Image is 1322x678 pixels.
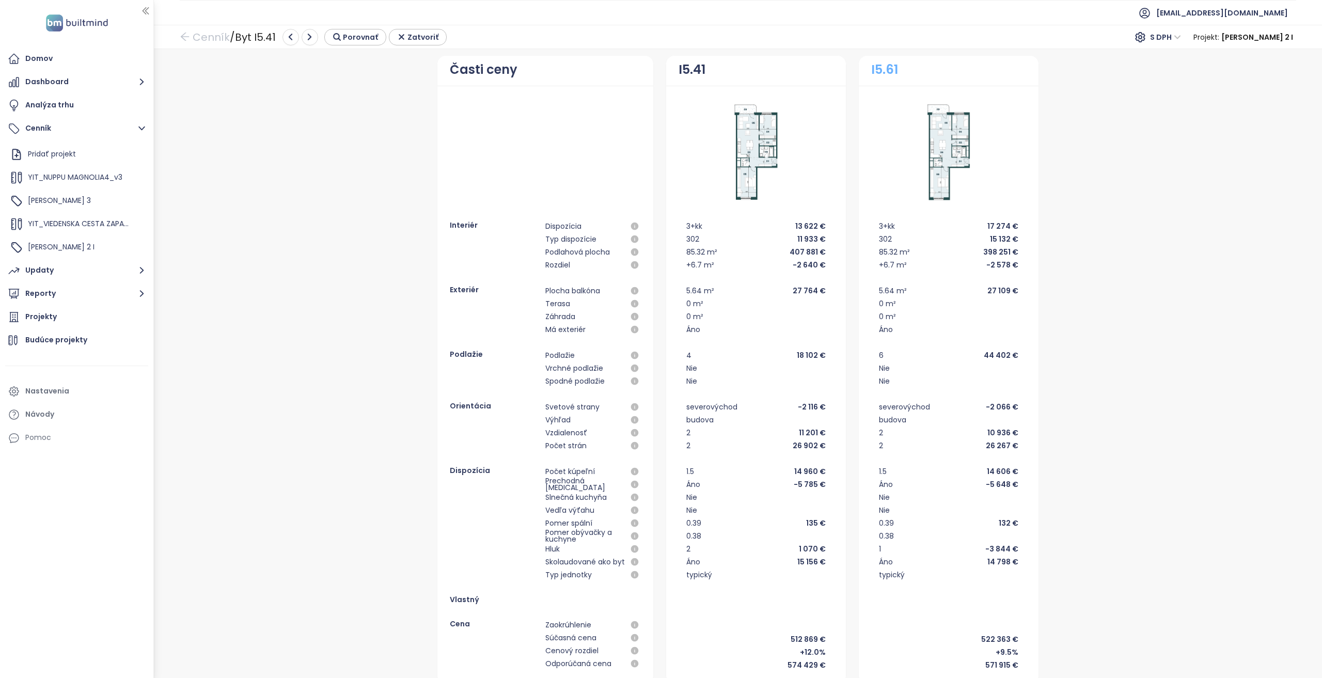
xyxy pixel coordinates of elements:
[987,466,1018,477] div: 14 606 €
[794,479,826,490] div: -5 785 €
[806,517,826,529] div: 135 €
[450,284,545,336] div: Exteriér
[180,31,190,42] span: arrow-left
[686,375,697,387] div: Nie
[545,365,603,372] div: Vrchné podlažie
[545,223,581,230] div: Dispozícia
[180,28,447,46] div: / Byt I5.41
[545,378,605,385] div: Spodné podlažie
[879,427,883,438] div: 2
[879,401,930,413] div: severovýchod
[545,326,586,333] div: Má exteriér
[879,569,905,580] div: typický
[545,443,587,449] div: Počet strán
[879,543,881,555] div: 1
[879,466,887,477] div: 1.5
[545,494,607,501] div: Slnečná kuchyňa
[28,242,95,252] span: [PERSON_NAME] 2 I
[8,191,146,211] div: [PERSON_NAME] 3
[8,214,146,234] div: YIT_VIEDENSKA CESTA ZAPAD_draft01
[686,324,700,335] div: Áno
[545,236,596,243] div: Typ dispozície
[722,101,789,204] img: Floor plan
[799,427,826,438] div: 11 201 €
[450,618,545,670] div: Cena
[879,362,890,374] div: Nie
[879,350,884,361] div: 6
[986,479,1018,490] div: -5 648 €
[686,285,714,296] div: 5.64 m²
[8,167,146,188] div: YIT_NUPPU MAGNOLIA4_v3
[879,324,893,335] div: Áno
[389,29,447,45] button: Zatvoriť
[545,288,600,294] div: Plocha balkóna
[5,72,148,92] button: Dashboard
[5,95,148,116] a: Analýza trhu
[545,520,592,527] div: Pomer spální
[407,31,438,43] span: Zatvoriť
[25,310,57,323] div: Projekty
[25,408,54,421] div: Návody
[879,375,890,387] div: Nie
[986,440,1018,451] div: 26 267 €
[8,237,146,258] div: [PERSON_NAME] 2 I
[916,101,982,204] img: Floor plan
[879,233,892,245] div: 302
[25,334,87,346] div: Budúce projekty
[5,330,148,351] a: Budúce projekty
[545,404,600,411] div: Svetové strany
[8,144,146,165] div: Pridať projekt
[871,60,898,80] a: I5.61
[5,118,148,139] button: Cenník
[686,479,700,490] div: Áno
[983,246,1018,258] div: 398 251 €
[5,381,148,402] a: Nastavenia
[5,428,148,448] div: Pomoc
[879,220,895,232] div: 3+kk
[545,478,628,491] div: Prechodná [MEDICAL_DATA]
[545,507,594,514] div: Vedľa výťahu
[879,504,890,516] div: Nie
[28,172,122,182] span: YIT_NUPPU MAGNOLIA4_v3
[545,648,599,654] div: Cenový rozdiel
[879,492,890,503] div: Nie
[1193,28,1293,46] div: Projekt :
[5,404,148,425] a: Návody
[545,301,570,307] div: Terasa
[791,634,826,645] div: 512 869 €
[879,530,894,542] div: 0.38
[450,594,476,605] div: Vlastný
[1156,1,1288,25] span: [EMAIL_ADDRESS][DOMAIN_NAME]
[987,220,1018,232] div: 17 274 €
[879,298,896,309] div: 0 m²
[545,559,625,565] div: Skolaudované ako byt
[984,350,1018,361] div: 44 402 €
[5,260,148,281] button: Updaty
[686,220,702,232] div: 3+kk
[999,517,1018,529] div: 132 €
[795,220,826,232] div: 13 622 €
[450,349,545,387] div: Podlažie
[686,246,717,258] div: 85.32 m²
[1221,32,1293,42] b: [PERSON_NAME] 2 I
[25,99,74,112] div: Analýza trhu
[545,529,628,542] div: Pomer obývačky a kuchyne
[686,530,701,542] div: 0.38
[545,660,611,667] div: Odporúčaná cena
[797,233,826,245] div: 11 933 €
[545,352,575,359] div: Podlažie
[788,659,826,671] div: 574 429 €
[545,468,595,475] div: Počet kúpeľní
[450,60,517,80] div: Časti ceny
[686,466,694,477] div: 1.5
[987,427,1018,438] div: 10 936 €
[545,313,575,320] div: Záhrada
[28,148,76,161] div: Pridať projekt
[686,543,690,555] div: 2
[28,195,91,206] span: [PERSON_NAME] 3
[987,556,1018,567] div: 14 798 €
